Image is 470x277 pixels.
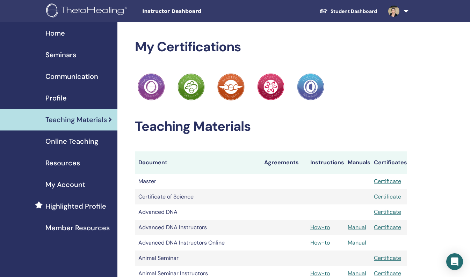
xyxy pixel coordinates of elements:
[45,93,67,103] span: Profile
[217,73,245,100] img: Practitioner
[348,270,366,277] a: Manual
[45,201,106,211] span: Highlighted Profile
[45,136,98,147] span: Online Teaching
[310,270,330,277] a: How-to
[45,158,80,168] span: Resources
[319,8,328,14] img: graduation-cap-white.svg
[45,223,110,233] span: Member Resources
[374,254,401,262] a: Certificate
[45,50,76,60] span: Seminars
[135,250,261,266] td: Animal Seminar
[135,119,407,135] h2: Teaching Materials
[307,151,344,174] th: Instructions
[388,6,399,17] img: default.jpg
[46,3,130,19] img: logo.png
[310,239,330,246] a: How-to
[135,39,407,55] h2: My Certifications
[446,253,463,270] div: Open Intercom Messenger
[310,224,330,231] a: How-to
[374,193,401,200] a: Certificate
[178,73,205,100] img: Practitioner
[138,73,165,100] img: Practitioner
[135,235,261,250] td: Advanced DNA Instructors Online
[135,174,261,189] td: Master
[135,204,261,220] td: Advanced DNA
[314,5,383,18] a: Student Dashboard
[135,189,261,204] td: Certificate of Science
[45,114,107,125] span: Teaching Materials
[370,151,407,174] th: Certificates
[142,8,247,15] span: Instructor Dashboard
[374,224,401,231] a: Certificate
[261,151,307,174] th: Agreements
[135,220,261,235] td: Advanced DNA Instructors
[45,71,98,82] span: Communication
[374,178,401,185] a: Certificate
[45,179,85,190] span: My Account
[374,208,401,216] a: Certificate
[257,73,284,100] img: Practitioner
[135,151,261,174] th: Document
[297,73,324,100] img: Practitioner
[45,28,65,38] span: Home
[344,151,370,174] th: Manuals
[374,270,401,277] a: Certificate
[348,224,366,231] a: Manual
[348,239,366,246] a: Manual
